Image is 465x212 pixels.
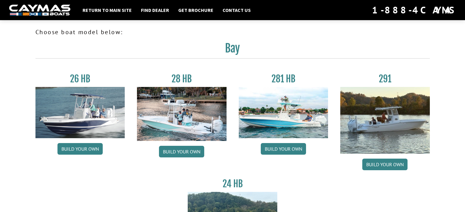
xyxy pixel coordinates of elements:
h3: 28 HB [137,73,227,84]
h3: 24 HB [188,178,277,189]
h3: 26 HB [35,73,125,84]
a: Build your own [261,143,306,155]
a: Build your own [57,143,103,155]
h3: 291 [340,73,430,84]
a: Return to main site [79,6,135,14]
a: Build your own [362,159,408,170]
h2: Bay [35,41,430,59]
img: 28_hb_thumbnail_for_caymas_connect.jpg [137,87,227,141]
img: 291_Thumbnail.jpg [340,87,430,154]
a: Get Brochure [175,6,216,14]
img: 26_new_photo_resized.jpg [35,87,125,138]
a: Contact Us [220,6,254,14]
img: 28-hb-twin.jpg [239,87,328,138]
a: Find Dealer [138,6,172,14]
h3: 281 HB [239,73,328,84]
div: 1-888-4CAYMAS [372,3,456,17]
p: Choose boat model below: [35,27,430,37]
a: Build your own [159,146,204,157]
img: white-logo-c9c8dbefe5ff5ceceb0f0178aa75bf4bb51f6bca0971e226c86eb53dfe498488.png [9,5,70,16]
